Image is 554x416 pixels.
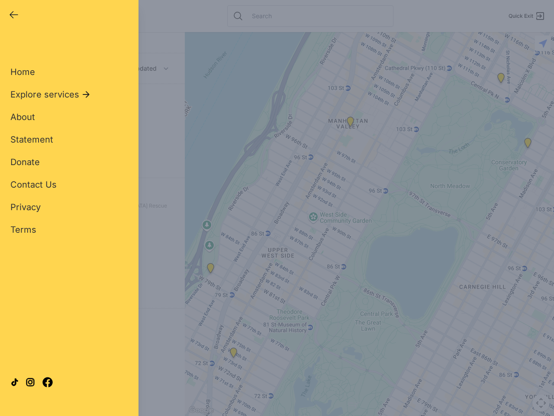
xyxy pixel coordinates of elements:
[10,157,40,167] span: Donate
[10,112,35,122] span: About
[10,88,91,101] button: Explore services
[10,179,57,190] span: Contact Us
[10,88,79,101] span: Explore services
[10,133,53,146] a: Statement
[10,224,36,236] a: Terms
[10,111,35,123] a: About
[10,179,57,191] a: Contact Us
[10,224,36,235] span: Terms
[10,67,35,77] span: Home
[10,202,41,212] span: Privacy
[10,201,41,213] a: Privacy
[10,156,40,168] a: Donate
[10,134,53,145] span: Statement
[10,66,35,78] a: Home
